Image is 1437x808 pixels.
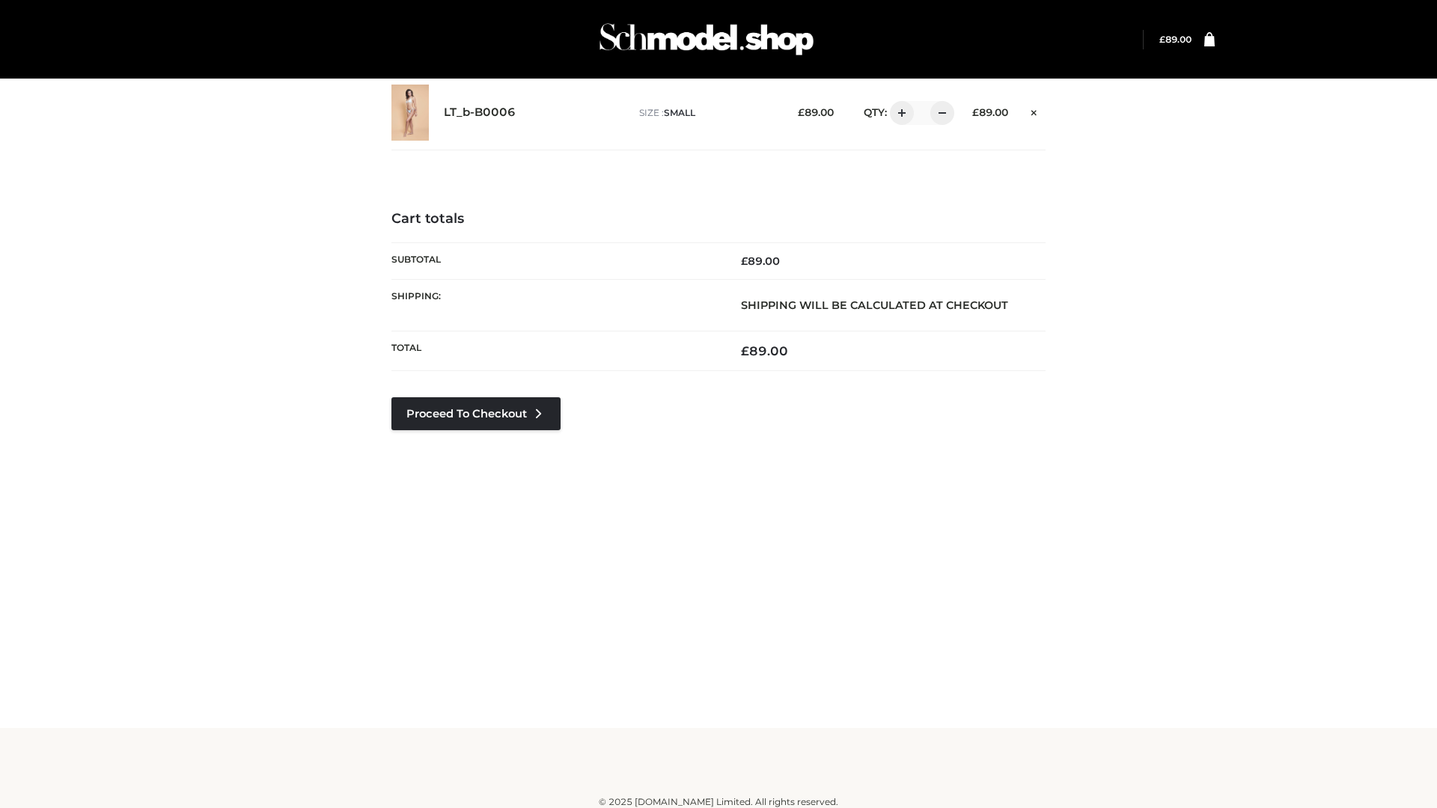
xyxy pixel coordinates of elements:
[972,106,979,118] span: £
[741,254,748,268] span: £
[741,299,1008,312] strong: Shipping will be calculated at checkout
[391,279,718,331] th: Shipping:
[1159,34,1165,45] span: £
[1159,34,1192,45] bdi: 89.00
[391,211,1046,227] h4: Cart totals
[444,105,516,120] a: LT_b-B0006
[849,101,949,125] div: QTY:
[798,106,805,118] span: £
[741,254,780,268] bdi: 89.00
[741,343,749,358] span: £
[664,107,695,118] span: SMALL
[391,242,718,279] th: Subtotal
[391,85,429,141] img: LT_b-B0006 - SMALL
[972,106,1008,118] bdi: 89.00
[639,106,775,120] p: size :
[594,10,819,69] img: Schmodel Admin 964
[391,397,561,430] a: Proceed to Checkout
[1159,34,1192,45] a: £89.00
[741,343,788,358] bdi: 89.00
[1023,101,1046,120] a: Remove this item
[391,331,718,371] th: Total
[798,106,834,118] bdi: 89.00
